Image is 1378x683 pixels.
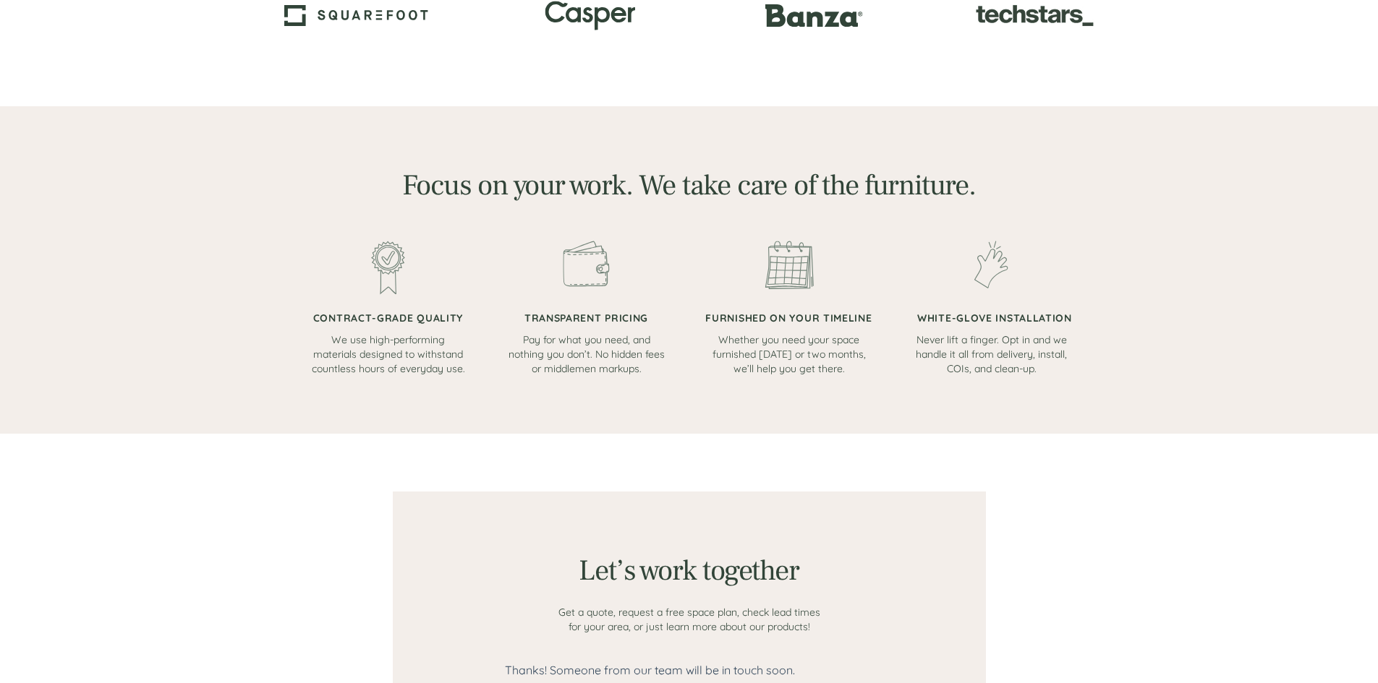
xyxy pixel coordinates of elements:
[524,312,648,325] span: TRANSPARENT PRICING
[558,606,820,633] span: Get a quote, request a free space plan, check lead times for your area, or just learn more about ...
[509,333,665,375] span: Pay for what you need, and nothing you don’t. No hidden fees or middlemen markups.
[916,333,1067,375] span: Never lift a finger. Opt in and we handle it all from delivery, install, COIs, and clean-up.
[917,312,1072,325] span: WHITE-GLOVE INSTALLATION
[705,312,872,325] span: FURNISHED ON YOUR TIMELINE
[579,552,799,589] span: Let’s work together
[312,333,465,375] span: We use high-performing materials designed to withstand countless hours of everyday use.
[313,312,463,325] span: CONTRACT-GRADE QUALITY
[402,167,975,204] span: Focus on your work. We take care of the furniture.
[713,333,866,375] span: Whether you need your space furnished [DATE] or two months, we’ll help you get there.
